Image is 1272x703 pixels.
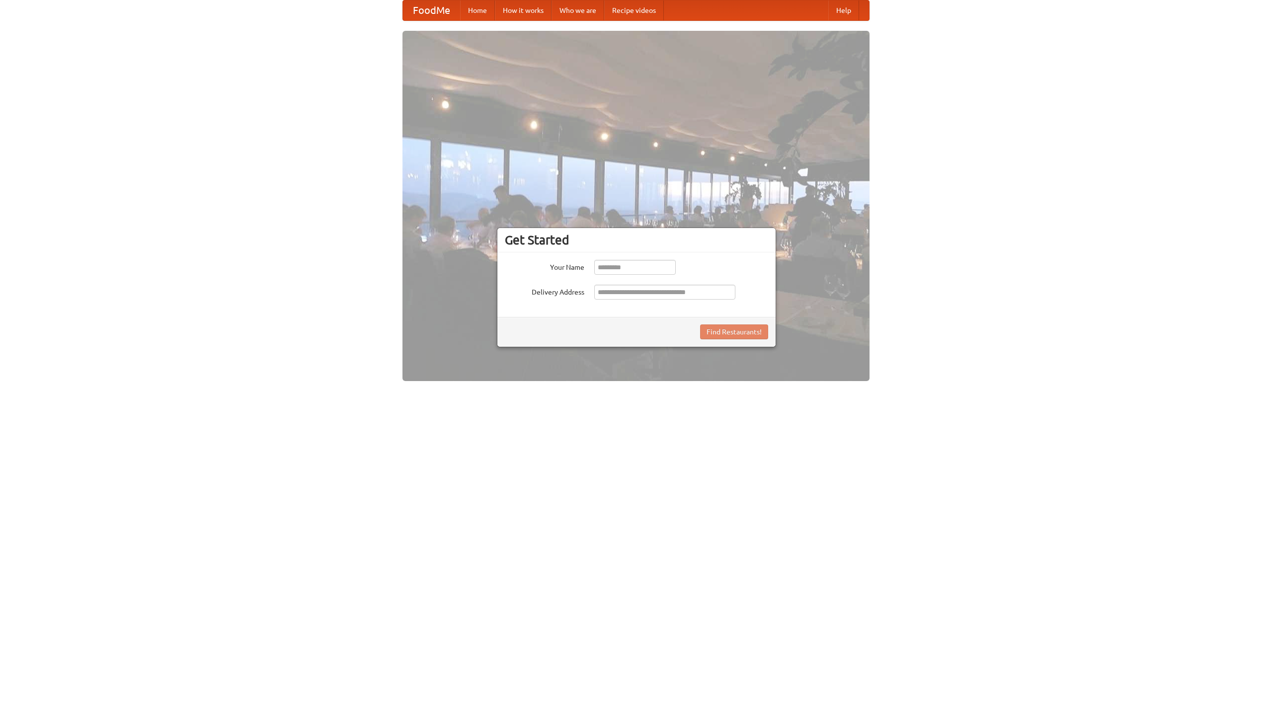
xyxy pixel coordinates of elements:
label: Your Name [505,260,584,272]
a: Who we are [552,0,604,20]
a: How it works [495,0,552,20]
a: Help [828,0,859,20]
button: Find Restaurants! [700,324,768,339]
a: Recipe videos [604,0,664,20]
a: Home [460,0,495,20]
h3: Get Started [505,233,768,247]
label: Delivery Address [505,285,584,297]
a: FoodMe [403,0,460,20]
